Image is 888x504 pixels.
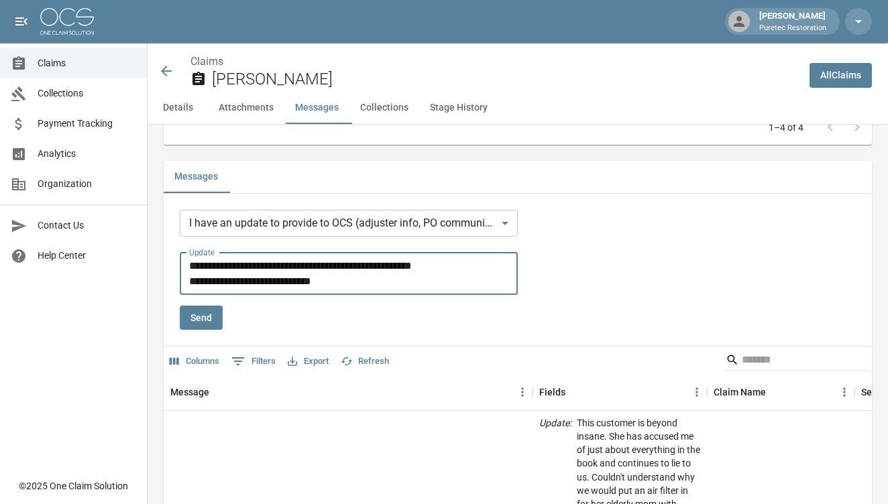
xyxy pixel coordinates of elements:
[209,383,228,401] button: Sort
[726,349,869,373] div: Search
[38,117,136,131] span: Payment Tracking
[228,351,279,372] button: Show filters
[208,92,284,124] button: Attachments
[810,63,872,88] a: AllClaims
[164,161,872,193] div: related-list tabs
[190,54,799,70] nav: breadcrumb
[189,247,215,258] label: Update
[349,92,419,124] button: Collections
[284,92,349,124] button: Messages
[148,92,888,124] div: anchor tabs
[419,92,498,124] button: Stage History
[565,383,584,401] button: Sort
[38,86,136,101] span: Collections
[170,373,209,411] div: Message
[164,161,229,193] button: Messages
[38,218,136,233] span: Contact Us
[754,9,832,34] div: [PERSON_NAME]
[180,306,223,330] button: Send
[38,56,136,70] span: Claims
[769,121,803,134] p: 1–4 of 4
[38,177,136,191] span: Organization
[190,55,223,68] a: Claims
[8,8,35,35] button: open drawer
[40,8,94,35] img: ocs-logo-white-transparent.png
[834,382,854,402] button: Menu
[707,373,854,411] div: Claim Name
[759,23,826,34] p: Puretec Restoration
[180,210,518,237] div: I have an update to provide to OCS (adjuster info, PO communication, etc.)
[164,373,533,411] div: Message
[337,351,392,372] button: Refresh
[166,351,223,372] button: Select columns
[714,373,766,411] div: Claim Name
[766,383,785,401] button: Sort
[687,382,707,402] button: Menu
[19,479,128,493] div: © 2025 One Claim Solution
[284,351,332,372] button: Export
[533,373,707,411] div: Fields
[212,70,799,89] h2: [PERSON_NAME]
[38,147,136,161] span: Analytics
[148,92,208,124] button: Details
[539,373,565,411] div: Fields
[38,249,136,263] span: Help Center
[512,382,533,402] button: Menu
